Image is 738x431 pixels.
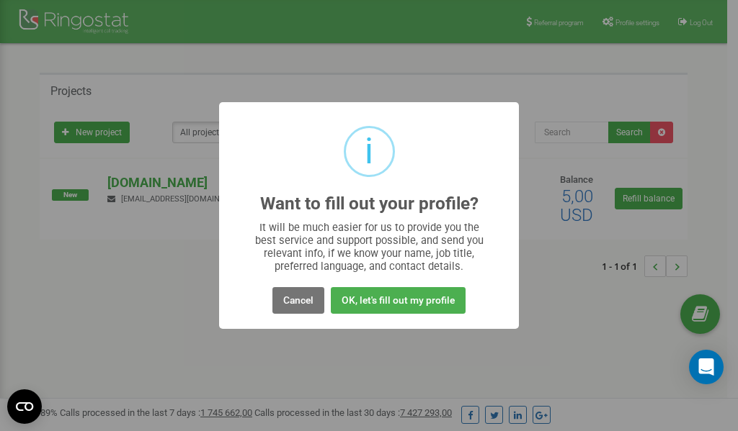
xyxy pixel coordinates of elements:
div: Open Intercom Messenger [689,350,724,384]
div: i [365,128,373,175]
button: Cancel [272,287,324,314]
h2: Want to fill out your profile? [260,194,479,214]
button: OK, let's fill out my profile [331,287,466,314]
div: It will be much easier for us to provide you the best service and support possible, and send you ... [248,221,491,273]
button: Open CMP widget [7,389,42,424]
